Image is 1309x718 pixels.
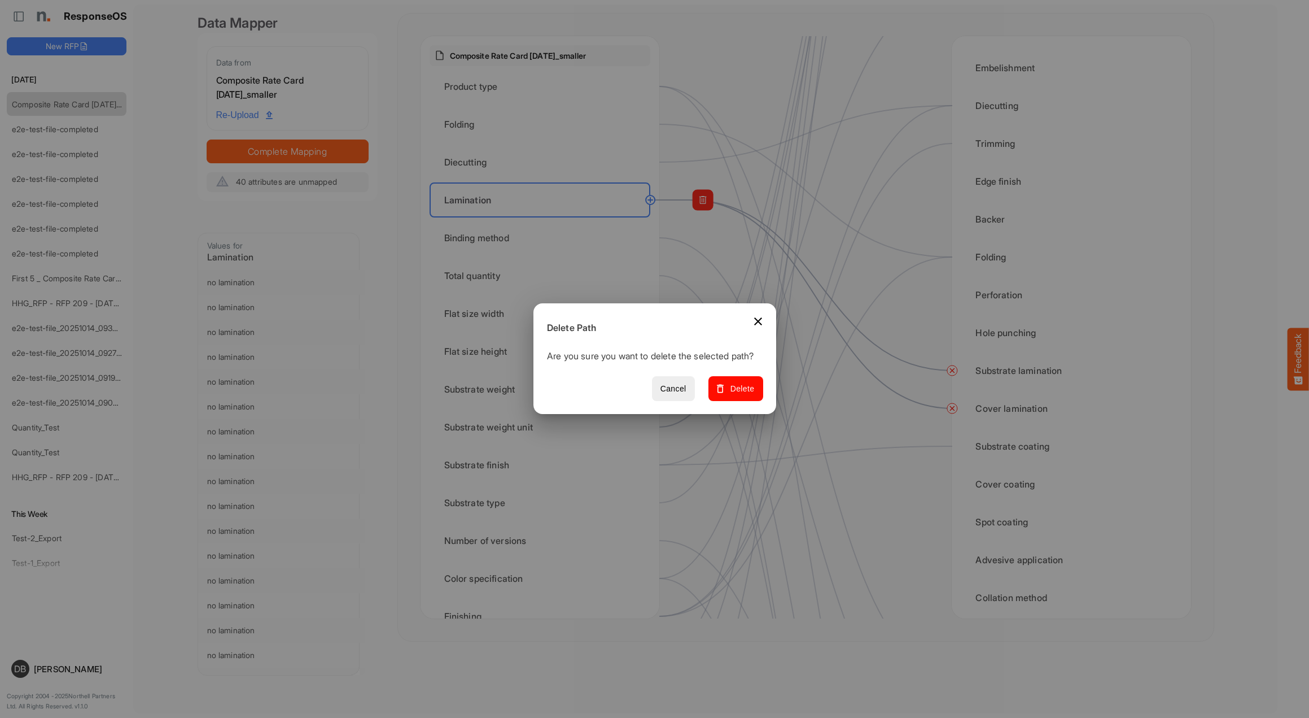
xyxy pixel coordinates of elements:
button: Delete [708,376,763,402]
span: Cancel [660,382,686,396]
p: Are you sure you want to delete the selected path? [547,349,754,367]
h6: Delete Path [547,321,754,336]
button: Cancel [651,376,694,402]
span: Delete [716,382,754,396]
button: Close dialog [744,308,771,335]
